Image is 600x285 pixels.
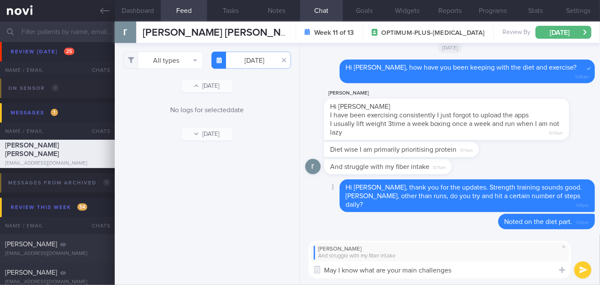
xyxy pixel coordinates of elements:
[9,107,60,119] div: Messages
[123,105,291,115] div: No logs for selected date
[52,84,59,92] span: 0
[5,269,57,276] span: [PERSON_NAME]
[460,145,473,153] span: 10:11am
[5,160,110,167] div: [EMAIL_ADDRESS][DOMAIN_NAME]
[9,202,89,213] div: Review this week
[80,123,115,140] div: Chats
[504,218,572,225] span: Noted on the diet part.
[314,253,566,260] div: And struggle with my fiber intake
[536,26,591,39] button: [DATE]
[5,241,57,248] span: [PERSON_NAME]
[143,28,305,38] span: [PERSON_NAME] [PERSON_NAME]
[330,146,456,153] span: Diet wise I am primarily prioritising protein
[324,88,595,98] div: [PERSON_NAME]
[502,29,530,37] span: Review By
[575,72,589,80] span: 9:36am
[6,83,61,94] div: On sensor
[330,103,390,110] span: Hi [PERSON_NAME]
[5,251,110,257] div: [EMAIL_ADDRESS][DOMAIN_NAME]
[576,218,589,226] span: 1:09pm
[80,217,115,234] div: Chats
[103,179,110,186] span: 0
[181,80,233,92] button: [DATE]
[346,64,576,71] span: Hi [PERSON_NAME], how have you been keeping with the diet and exercise?
[51,109,58,116] span: 1
[346,184,582,208] span: Hi [PERSON_NAME], thank you for the updates. Strength training sounds good. [PERSON_NAME], other ...
[549,128,563,136] span: 10:10am
[438,43,462,53] span: [DATE]
[6,177,113,189] div: Messages from Archived
[330,163,429,170] span: And struggle with my fiber intake
[576,200,589,208] span: 1:09pm
[330,112,529,119] span: I have been exercising consistently I just forgot to upload the apps
[77,203,87,211] span: 54
[123,52,203,69] button: All types
[5,61,110,68] div: [EMAIL_ADDRESS][DOMAIN_NAME]
[5,52,57,58] span: [PERSON_NAME]
[181,128,233,141] button: [DATE]
[330,120,559,136] span: I usually lift weight 3time a week boxing once a week and run when I am not lazy
[433,162,446,171] span: 10:11am
[5,142,59,157] span: [PERSON_NAME] [PERSON_NAME]
[314,246,566,253] div: [PERSON_NAME]
[382,29,485,37] span: OPTIMUM-PLUS-[MEDICAL_DATA]
[315,28,354,37] strong: Week 11 of 13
